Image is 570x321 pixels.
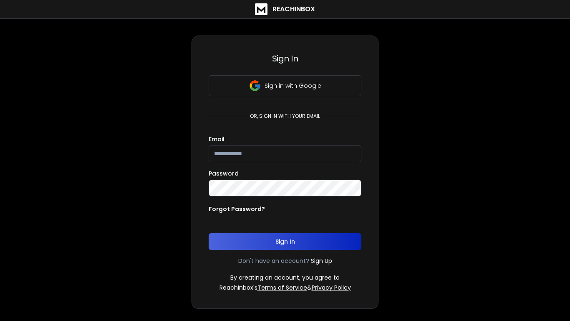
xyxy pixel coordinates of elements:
p: By creating an account, you agree to [230,273,340,282]
a: Sign Up [311,257,332,265]
a: Privacy Policy [312,283,351,292]
p: ReachInbox's & [219,283,351,292]
label: Password [209,171,239,176]
p: Don't have an account? [238,257,309,265]
a: Terms of Service [257,283,307,292]
button: Sign in with Google [209,75,361,96]
p: or, sign in with your email [247,113,323,120]
h3: Sign In [209,53,361,64]
h1: ReachInbox [272,4,315,14]
img: logo [255,3,267,15]
label: Email [209,136,224,142]
button: Sign In [209,233,361,250]
a: ReachInbox [255,3,315,15]
p: Sign in with Google [265,82,321,90]
p: Forgot Password? [209,205,265,213]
